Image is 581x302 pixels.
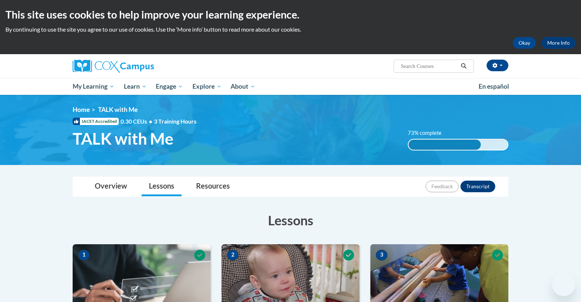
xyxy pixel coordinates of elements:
a: Explore [188,78,226,95]
span: En español [479,82,509,90]
span: 3 Training Hours [154,118,196,125]
span: 0.30 CEUs [121,117,154,125]
button: Feedback [426,181,459,192]
span: 3 [376,250,387,261]
p: By continuing to use the site you agree to our use of cookies. Use the ‘More info’ button to read... [5,25,576,33]
a: About [226,78,260,95]
div: 73% complete [409,140,481,150]
span: Engage [156,82,183,91]
label: 73% complete [408,129,450,137]
h3: Lessons [73,211,508,229]
span: • [149,118,152,125]
span: TALK with Me [98,106,138,113]
a: My Learning [68,78,119,95]
a: Learn [119,78,151,95]
h2: This site uses cookies to help improve your learning experience. [5,7,576,22]
a: Lessons [142,177,182,196]
img: Cox Campus [73,60,154,73]
a: More Info [541,37,576,49]
span: 1 [78,250,90,261]
span: About [231,82,255,91]
span: Explore [192,82,222,91]
span: IACET Accredited [73,118,119,125]
div: Main menu [62,78,519,95]
a: En español [474,79,514,94]
span: 2 [227,250,239,261]
iframe: Button to launch messaging window [552,273,575,296]
span: Learn [124,82,147,91]
a: Cox Campus [73,60,211,73]
button: Okay [513,37,536,49]
span: My Learning [73,82,114,91]
a: Home [73,106,90,113]
a: Overview [88,177,134,196]
button: Transcript [460,181,495,192]
button: Search [458,62,469,71]
span: TALK with Me [73,129,174,148]
a: Engage [151,78,188,95]
button: Account Settings [487,60,508,71]
input: Search Courses [400,62,458,71]
a: Resources [189,177,237,196]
